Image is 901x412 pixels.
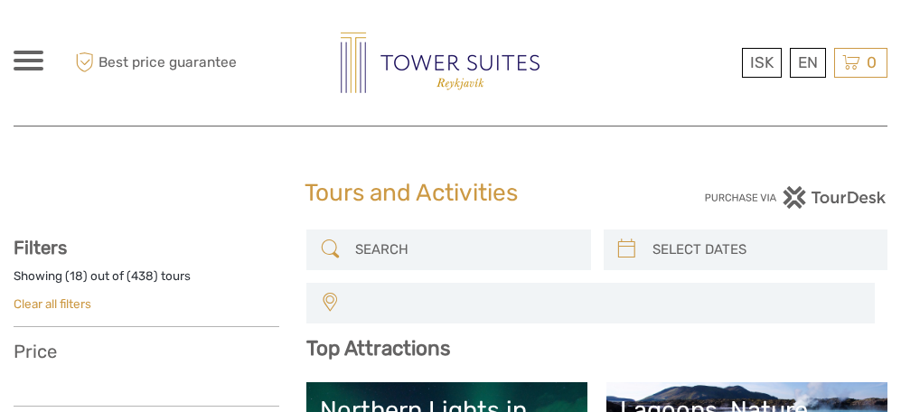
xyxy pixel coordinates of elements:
input: SELECT DATES [645,234,878,266]
span: 0 [864,53,879,71]
div: Showing ( ) out of ( ) tours [14,267,279,295]
div: EN [790,48,826,78]
img: PurchaseViaTourDesk.png [704,186,887,209]
h1: Tours and Activities [305,179,596,208]
input: SEARCH [348,234,581,266]
span: ISK [750,53,774,71]
label: 438 [131,267,154,285]
label: 18 [70,267,83,285]
img: Reykjavik Residence [341,33,540,93]
a: Clear all filters [14,296,91,311]
strong: Filters [14,237,67,258]
span: Best price guarantee [70,48,237,78]
h3: Price [14,341,279,362]
b: Top Attractions [306,336,450,360]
